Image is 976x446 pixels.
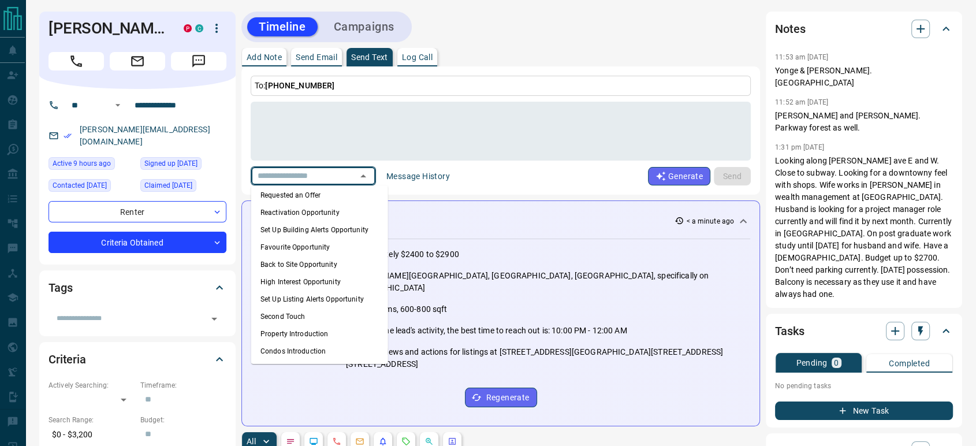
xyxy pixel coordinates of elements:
[251,291,388,308] li: Set Up Listing Alerts Opportunity
[775,317,953,345] div: Tasks
[171,52,226,70] span: Message
[251,210,750,232] div: Activity Summary< a minute ago
[346,325,627,337] p: Based on the lead's activity, the best time to reach out is: 10:00 PM - 12:00 AM
[796,359,827,367] p: Pending
[247,53,282,61] p: Add Note
[775,15,953,43] div: Notes
[206,311,222,327] button: Open
[251,273,388,291] li: High Interest Opportunity
[322,17,406,36] button: Campaigns
[775,155,953,300] p: Looking along [PERSON_NAME] ave E and W. Close to subway. Looking for a downtowny feel with shops...
[775,402,953,420] button: New Task
[402,53,433,61] p: Log Call
[251,308,388,325] li: Second Touch
[49,380,135,391] p: Actively Searching:
[49,274,226,302] div: Tags
[251,343,388,360] li: Condos Introduction
[247,437,256,445] p: All
[251,76,751,96] p: To:
[296,53,337,61] p: Send Email
[648,167,710,185] button: Generate
[378,437,388,446] svg: Listing Alerts
[49,19,166,38] h1: [PERSON_NAME]
[251,221,388,239] li: Set Up Building Alerts Opportunity
[686,216,734,226] p: < a minute ago
[775,110,953,134] p: [PERSON_NAME] and [PERSON_NAME]. Parkway forest as well.
[251,239,388,256] li: Favourite Opportunity
[775,322,804,340] h2: Tasks
[49,179,135,195] div: Thu Aug 14 2025
[80,125,210,146] a: [PERSON_NAME][EMAIL_ADDRESS][DOMAIN_NAME]
[346,270,750,294] p: [PERSON_NAME][GEOGRAPHIC_DATA], [GEOGRAPHIC_DATA], [GEOGRAPHIC_DATA], specifically on [GEOGRAPHIC...
[351,53,388,61] p: Send Text
[49,415,135,425] p: Search Range:
[346,346,750,370] p: Repeated views and actions for listings at [STREET_ADDRESS][GEOGRAPHIC_DATA][STREET_ADDRESS][STRE...
[49,278,72,297] h2: Tags
[251,187,388,204] li: Requested an Offer
[140,157,226,173] div: Tue Apr 23 2024
[448,437,457,446] svg: Agent Actions
[355,437,364,446] svg: Emails
[53,158,111,169] span: Active 9 hours ago
[265,81,334,90] span: [PHONE_NUMBER]
[775,98,828,106] p: 11:52 am [DATE]
[775,65,953,89] p: Yonge & [PERSON_NAME]. [GEOGRAPHIC_DATA]
[140,179,226,195] div: Thu Aug 14 2025
[775,20,805,38] h2: Notes
[834,359,839,367] p: 0
[110,52,165,70] span: Email
[775,143,824,151] p: 1:31 pm [DATE]
[251,204,388,221] li: Reactivation Opportunity
[49,52,104,70] span: Call
[775,53,828,61] p: 11:53 am [DATE]
[309,437,318,446] svg: Lead Browsing Activity
[49,157,135,173] div: Tue Aug 19 2025
[286,437,295,446] svg: Notes
[144,158,198,169] span: Signed up [DATE]
[247,17,318,36] button: Timeline
[140,415,226,425] p: Budget:
[49,345,226,373] div: Criteria
[355,168,371,184] button: Close
[401,437,411,446] svg: Requests
[49,350,86,369] h2: Criteria
[465,388,537,407] button: Regenerate
[195,24,203,32] div: condos.ca
[140,380,226,391] p: Timeframe:
[53,180,107,191] span: Contacted [DATE]
[332,437,341,446] svg: Calls
[251,256,388,273] li: Back to Site Opportunity
[889,359,930,367] p: Completed
[49,425,135,444] p: $0 - $3,200
[346,248,459,261] p: Approximately $2400 to $2900
[49,232,226,253] div: Criteria Obtained
[49,201,226,222] div: Renter
[184,24,192,32] div: property.ca
[251,325,388,343] li: Property Introduction
[144,180,192,191] span: Claimed [DATE]
[346,303,447,315] p: 1-2 bedrooms, 600-800 sqft
[379,167,457,185] button: Message History
[64,132,72,140] svg: Email Verified
[775,377,953,395] p: No pending tasks
[424,437,434,446] svg: Opportunities
[111,98,125,112] button: Open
